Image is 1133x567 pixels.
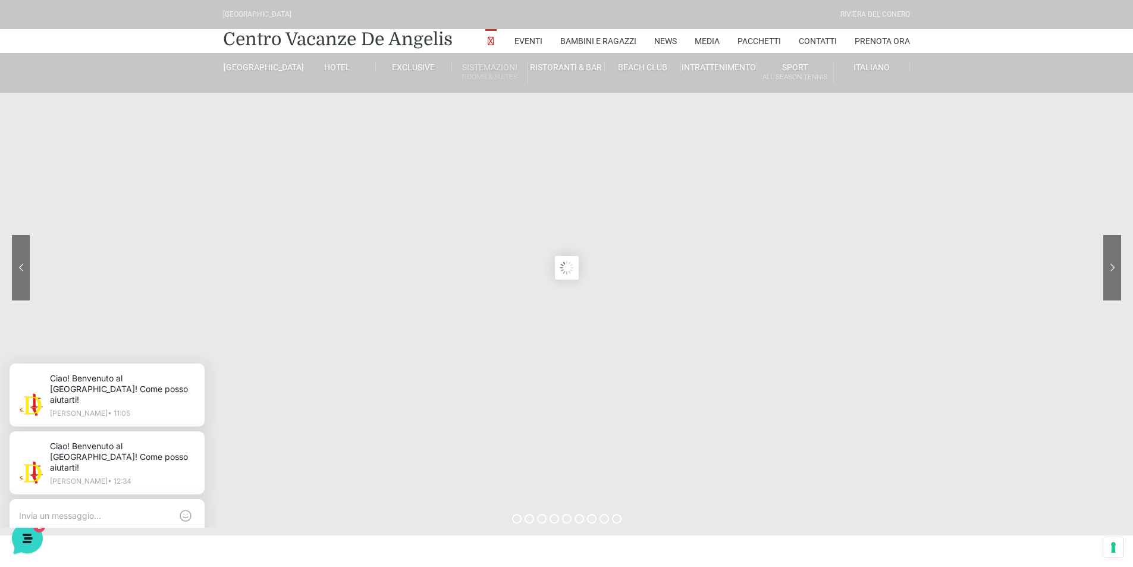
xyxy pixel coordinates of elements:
[10,10,200,48] h2: Ciao da De Angelis Resort 👋
[183,399,200,409] p: Aiuto
[36,399,56,409] p: Home
[376,62,452,73] a: Exclusive
[223,27,453,51] a: Centro Vacanze De Angelis
[695,29,720,53] a: Media
[560,29,636,53] a: Bambini e Ragazzi
[50,114,189,126] span: [PERSON_NAME]
[57,129,202,136] p: [PERSON_NAME] • 12:34
[855,29,910,53] a: Prenota Ora
[27,269,194,281] input: Cerca un articolo...
[10,382,83,409] button: Home
[196,114,219,125] p: [DATE]
[840,9,910,20] div: Riviera Del Conero
[14,155,224,191] a: [PERSON_NAME]Ciao! Benvenuto al [GEOGRAPHIC_DATA]! Come posso aiutarti![DATE]1
[207,174,219,186] span: 1
[10,52,200,76] p: La nostra missione è rendere la tua esperienza straordinaria!
[528,62,604,73] a: Ristoranti & Bar
[19,243,93,253] span: Trova una risposta
[77,203,175,212] span: Inizia una conversazione
[50,160,189,172] span: [PERSON_NAME]
[19,95,101,105] span: Le tue conversazioni
[19,115,43,139] img: light
[26,44,50,68] img: light
[737,29,781,53] a: Pacchetti
[26,112,50,136] img: light
[50,174,189,186] p: Ciao! Benvenuto al [GEOGRAPHIC_DATA]! Come posso aiutarti!
[155,382,228,409] button: Aiuto
[452,71,528,83] small: Rooms & Suites
[853,62,890,72] span: Italiano
[57,24,202,56] p: Ciao! Benvenuto al [GEOGRAPHIC_DATA]! Come posso aiutarti!
[14,109,224,145] a: [PERSON_NAME]Ciao! Benvenuto al [GEOGRAPHIC_DATA]! Come posso aiutarti![DATE]1
[207,129,219,140] span: 1
[757,62,833,84] a: SportAll Season Tennis
[103,399,135,409] p: Messaggi
[223,62,299,73] a: [GEOGRAPHIC_DATA]
[605,62,681,73] a: Beach Club
[127,243,219,253] a: Apri Centro Assistenza
[57,92,202,124] p: Ciao! Benvenuto al [GEOGRAPHIC_DATA]! Come posso aiutarti!
[1103,537,1123,557] button: Le tue preferenze relative al consenso per le tecnologie di tracciamento
[834,62,910,73] a: Italiano
[452,62,528,84] a: SistemazioniRooms & Suites
[223,9,291,20] div: [GEOGRAPHIC_DATA]
[514,29,542,53] a: Eventi
[119,381,127,389] span: 2
[83,382,156,409] button: 2Messaggi
[19,196,219,220] button: Inizia una conversazione
[757,71,833,83] small: All Season Tennis
[681,62,757,73] a: Intrattenimento
[19,161,43,185] img: light
[10,521,45,556] iframe: Customerly Messenger Launcher
[654,29,677,53] a: News
[106,95,219,105] a: [DEMOGRAPHIC_DATA] tutto
[196,160,219,171] p: [DATE]
[57,61,202,68] p: [PERSON_NAME] • 11:05
[299,62,375,73] a: Hotel
[799,29,837,53] a: Contatti
[50,129,189,140] p: Ciao! Benvenuto al [GEOGRAPHIC_DATA]! Come posso aiutarti!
